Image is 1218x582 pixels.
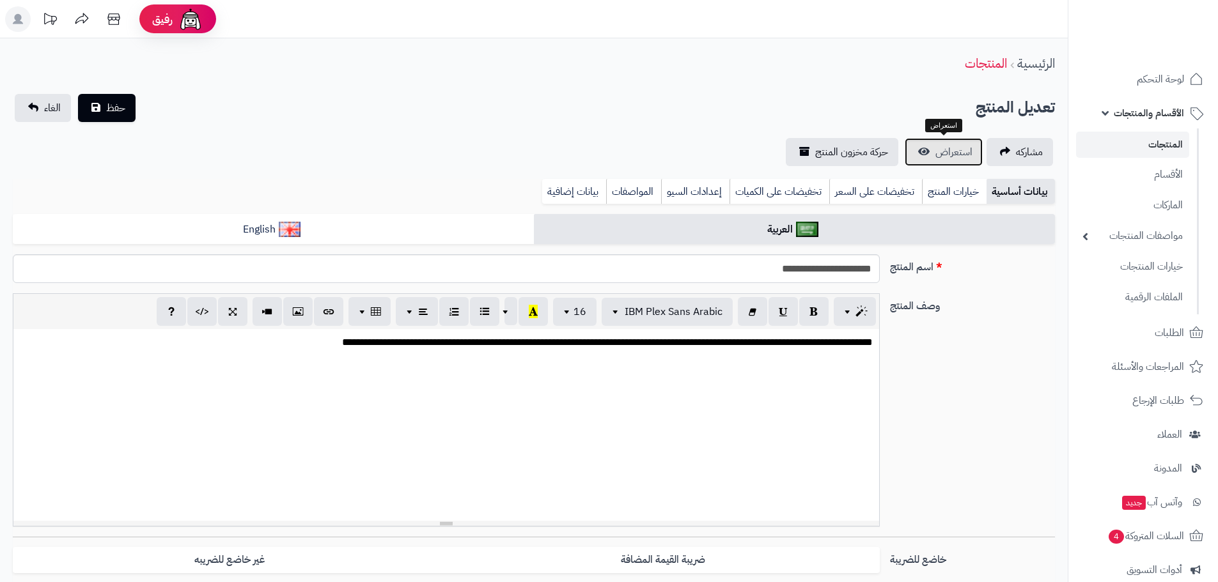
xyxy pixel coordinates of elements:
[279,222,301,237] img: English
[606,179,661,204] a: المواصفات
[152,11,173,27] span: رفيق
[574,304,586,319] span: 16
[1076,222,1189,250] a: مواصفات المنتجات
[13,214,534,245] a: English
[1107,527,1184,545] span: السلات المتروكة
[987,138,1053,166] a: مشاركه
[1109,530,1124,544] span: 4
[905,138,983,166] a: استعراض
[922,179,987,204] a: خيارات المنتج
[1076,419,1210,450] a: العملاء
[965,54,1007,73] a: المنتجات
[1076,132,1189,158] a: المنتجات
[1076,284,1189,311] a: الملفات الرقمية
[602,298,733,326] button: IBM Plex Sans Arabic
[1157,425,1182,443] span: العملاء
[1076,385,1210,416] a: طلبات الإرجاع
[1132,392,1184,410] span: طلبات الإرجاع
[44,100,61,116] span: الغاء
[1122,496,1146,510] span: جديد
[976,95,1055,121] h2: تعديل المنتج
[935,144,972,160] span: استعراض
[1076,161,1189,188] a: الأقسام
[1017,54,1055,73] a: الرئيسية
[885,547,1060,567] label: خاضع للضريبة
[987,179,1055,204] a: بيانات أساسية
[1076,487,1210,517] a: وآتس آبجديد
[1076,351,1210,382] a: المراجعات والأسئلة
[1076,453,1210,484] a: المدونة
[925,119,962,133] div: استعراض
[1076,64,1210,95] a: لوحة التحكم
[730,179,829,204] a: تخفيضات على الكميات
[885,254,1060,275] label: اسم المنتج
[13,547,446,573] label: غير خاضع للضريبه
[661,179,730,204] a: إعدادات السيو
[446,547,880,573] label: ضريبة القيمة المضافة
[625,304,722,319] span: IBM Plex Sans Arabic
[1112,358,1184,376] span: المراجعات والأسئلة
[885,293,1060,314] label: وصف المنتج
[829,179,922,204] a: تخفيضات على السعر
[34,6,66,35] a: تحديثات المنصة
[542,179,606,204] a: بيانات إضافية
[106,100,125,116] span: حفظ
[553,298,597,326] button: 16
[1154,459,1182,477] span: المدونة
[1114,104,1184,122] span: الأقسام والمنتجات
[796,222,818,237] img: العربية
[1076,318,1210,348] a: الطلبات
[1016,144,1043,160] span: مشاركه
[1155,324,1184,342] span: الطلبات
[1076,192,1189,219] a: الماركات
[178,6,203,32] img: ai-face.png
[1076,253,1189,280] a: خيارات المنتجات
[15,94,71,122] a: الغاء
[78,94,136,122] button: حفظ
[534,214,1055,245] a: العربية
[1121,493,1182,511] span: وآتس آب
[815,144,888,160] span: حركة مخزون المنتج
[1127,561,1182,579] span: أدوات التسويق
[1076,521,1210,551] a: السلات المتروكة4
[1137,70,1184,88] span: لوحة التحكم
[786,138,898,166] a: حركة مخزون المنتج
